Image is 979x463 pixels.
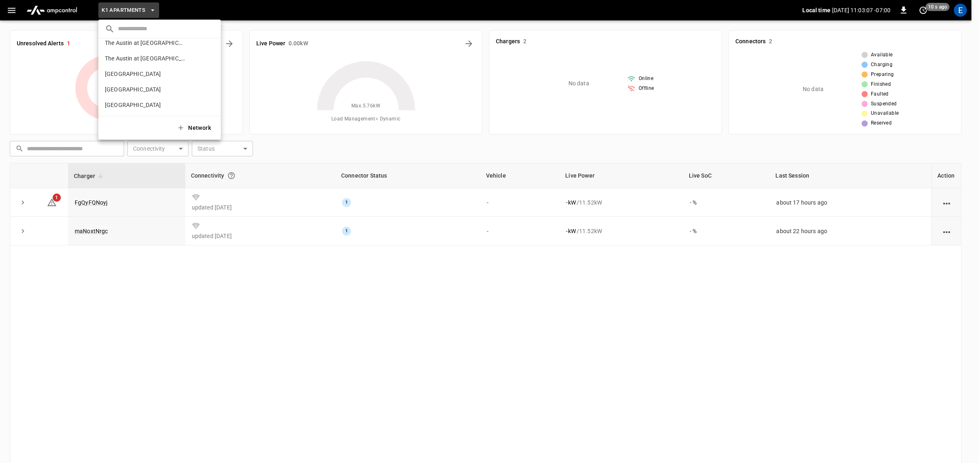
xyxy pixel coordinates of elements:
[105,85,161,93] p: [GEOGRAPHIC_DATA]
[105,101,161,109] p: [GEOGRAPHIC_DATA]
[105,54,186,62] p: The Austin at [GEOGRAPHIC_DATA] 2
[105,39,184,47] p: The Austin at [GEOGRAPHIC_DATA] 1
[105,70,161,78] p: [GEOGRAPHIC_DATA]
[172,120,218,136] button: Network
